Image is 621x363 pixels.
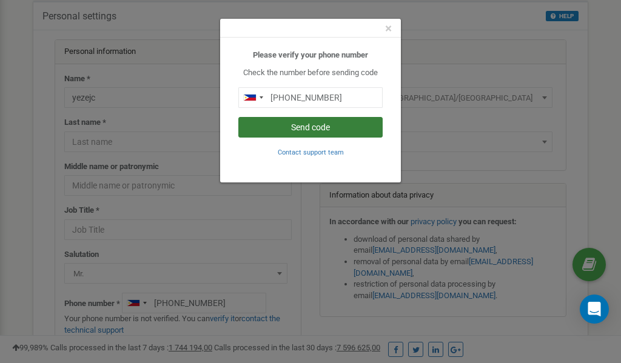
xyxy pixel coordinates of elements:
[278,148,344,156] small: Contact support team
[253,50,368,59] b: Please verify your phone number
[385,21,392,36] span: ×
[580,295,609,324] div: Open Intercom Messenger
[238,87,383,108] input: 0905 123 4567
[239,88,267,107] div: Telephone country code
[385,22,392,35] button: Close
[238,67,383,79] p: Check the number before sending code
[278,147,344,156] a: Contact support team
[238,117,383,138] button: Send code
